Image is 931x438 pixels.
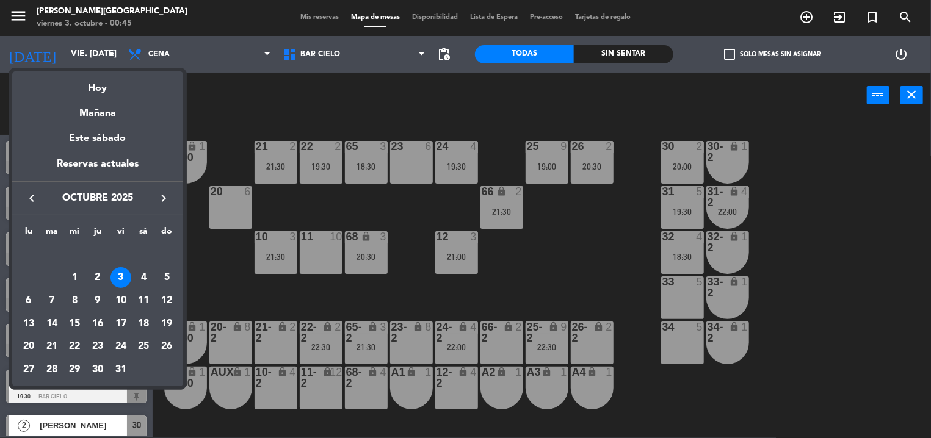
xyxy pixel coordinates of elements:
div: 6 [18,290,39,311]
td: 31 de octubre de 2025 [109,358,132,381]
td: 17 de octubre de 2025 [109,312,132,336]
button: keyboard_arrow_left [21,190,43,206]
td: 1 de octubre de 2025 [63,266,86,289]
div: 29 [64,359,85,380]
div: 14 [42,314,62,334]
div: 11 [133,290,154,311]
th: domingo [155,224,178,243]
th: jueves [86,224,109,243]
div: 18 [133,314,154,334]
div: 23 [87,336,108,357]
td: 20 de octubre de 2025 [17,335,40,358]
th: lunes [17,224,40,243]
span: octubre 2025 [43,190,153,206]
td: 4 de octubre de 2025 [132,266,156,289]
div: 15 [64,314,85,334]
div: Mañana [12,96,183,121]
td: 14 de octubre de 2025 [40,312,63,336]
td: OCT. [17,243,178,267]
td: 29 de octubre de 2025 [63,358,86,381]
td: 18 de octubre de 2025 [132,312,156,336]
td: 7 de octubre de 2025 [40,289,63,312]
div: 2 [87,267,108,288]
div: 1 [64,267,85,288]
th: miércoles [63,224,86,243]
td: 21 de octubre de 2025 [40,335,63,358]
th: viernes [109,224,132,243]
i: keyboard_arrow_left [24,191,39,206]
i: keyboard_arrow_right [156,191,171,206]
div: 25 [133,336,154,357]
th: martes [40,224,63,243]
div: 5 [156,267,177,288]
td: 9 de octubre de 2025 [86,289,109,312]
div: 27 [18,359,39,380]
div: 31 [110,359,131,380]
div: 17 [110,314,131,334]
td: 15 de octubre de 2025 [63,312,86,336]
div: 9 [87,290,108,311]
div: 26 [156,336,177,357]
td: 3 de octubre de 2025 [109,266,132,289]
td: 6 de octubre de 2025 [17,289,40,312]
div: 10 [110,290,131,311]
th: sábado [132,224,156,243]
td: 19 de octubre de 2025 [155,312,178,336]
div: 30 [87,359,108,380]
td: 28 de octubre de 2025 [40,358,63,381]
div: 7 [42,290,62,311]
div: Este sábado [12,121,183,156]
td: 8 de octubre de 2025 [63,289,86,312]
div: 8 [64,290,85,311]
td: 12 de octubre de 2025 [155,289,178,312]
div: 28 [42,359,62,380]
td: 16 de octubre de 2025 [86,312,109,336]
div: 12 [156,290,177,311]
div: 22 [64,336,85,357]
div: 4 [133,267,154,288]
div: 16 [87,314,108,334]
td: 22 de octubre de 2025 [63,335,86,358]
div: 21 [42,336,62,357]
div: 20 [18,336,39,357]
div: 3 [110,267,131,288]
div: 19 [156,314,177,334]
td: 30 de octubre de 2025 [86,358,109,381]
td: 26 de octubre de 2025 [155,335,178,358]
td: 25 de octubre de 2025 [132,335,156,358]
div: 13 [18,314,39,334]
button: keyboard_arrow_right [153,190,175,206]
div: 24 [110,336,131,357]
td: 11 de octubre de 2025 [132,289,156,312]
div: Hoy [12,71,183,96]
td: 10 de octubre de 2025 [109,289,132,312]
td: 24 de octubre de 2025 [109,335,132,358]
td: 5 de octubre de 2025 [155,266,178,289]
div: Reservas actuales [12,156,183,181]
td: 23 de octubre de 2025 [86,335,109,358]
td: 2 de octubre de 2025 [86,266,109,289]
td: 13 de octubre de 2025 [17,312,40,336]
td: 27 de octubre de 2025 [17,358,40,381]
